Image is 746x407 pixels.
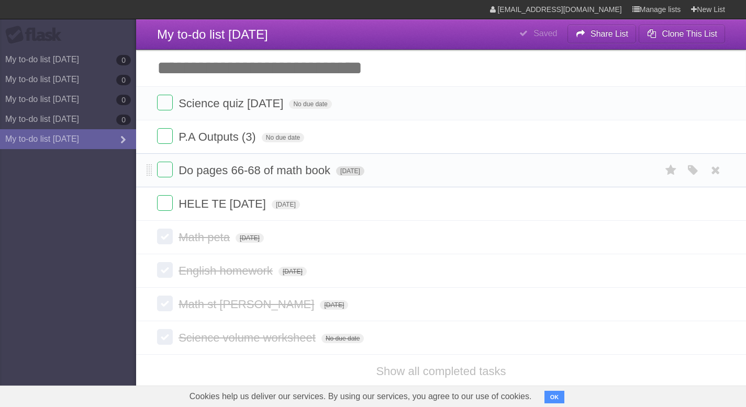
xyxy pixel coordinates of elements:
[179,97,286,110] span: Science quiz [DATE]
[320,300,348,310] span: [DATE]
[179,164,333,177] span: Do pages 66-68 of math book
[336,166,364,176] span: [DATE]
[116,95,131,105] b: 0
[157,95,173,110] label: Done
[321,334,364,343] span: No due date
[376,365,506,378] a: Show all completed tasks
[116,55,131,65] b: 0
[179,331,318,344] span: Science volume worksheet
[262,133,304,142] span: No due date
[179,386,542,407] span: Cookies help us deliver our services. By using our services, you agree to our use of cookies.
[567,25,637,43] button: Share List
[533,29,557,38] b: Saved
[116,75,131,85] b: 0
[662,29,717,38] b: Clone This List
[236,233,264,243] span: [DATE]
[116,115,131,125] b: 0
[157,262,173,278] label: Done
[157,329,173,345] label: Done
[157,296,173,311] label: Done
[157,195,173,211] label: Done
[157,162,173,177] label: Done
[544,391,565,403] button: OK
[639,25,725,43] button: Clone This List
[272,200,300,209] span: [DATE]
[5,26,68,44] div: Flask
[279,267,307,276] span: [DATE]
[591,29,628,38] b: Share List
[179,197,269,210] span: HELE TE [DATE]
[179,231,232,244] span: Math peta
[289,99,331,109] span: No due date
[157,229,173,244] label: Done
[157,128,173,144] label: Done
[179,130,259,143] span: P.A Outputs (3)
[661,162,681,179] label: Star task
[179,298,317,311] span: Math st [PERSON_NAME]
[179,264,275,277] span: English homework
[157,27,268,41] span: My to-do list [DATE]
